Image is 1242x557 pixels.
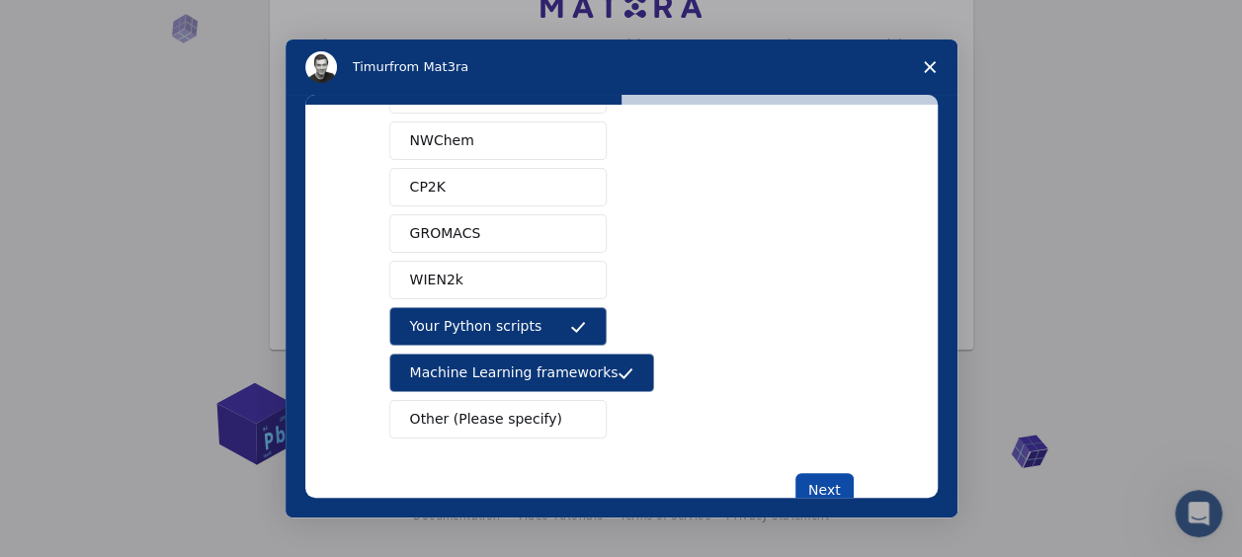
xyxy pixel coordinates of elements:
[410,130,474,151] span: NWChem
[410,177,446,198] span: CP2K
[389,261,607,299] button: WIEN2k
[795,473,854,507] button: Next
[410,223,481,244] span: GROMACS
[389,121,607,160] button: NWChem
[389,168,607,206] button: CP2K
[389,354,655,392] button: Machine Learning frameworks
[410,362,619,383] span: Machine Learning frameworks
[305,51,337,83] img: Profile image for Timur
[389,400,607,438] button: Other (Please specify)
[410,270,463,290] span: WIEN2k
[389,214,607,253] button: GROMACS
[389,307,607,346] button: Your Python scripts
[902,40,957,95] span: Close survey
[353,59,389,74] span: Timur
[410,409,562,430] span: Other (Please specify)
[410,316,542,337] span: Your Python scripts
[40,14,111,32] span: Support
[389,59,468,74] span: from Mat3ra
